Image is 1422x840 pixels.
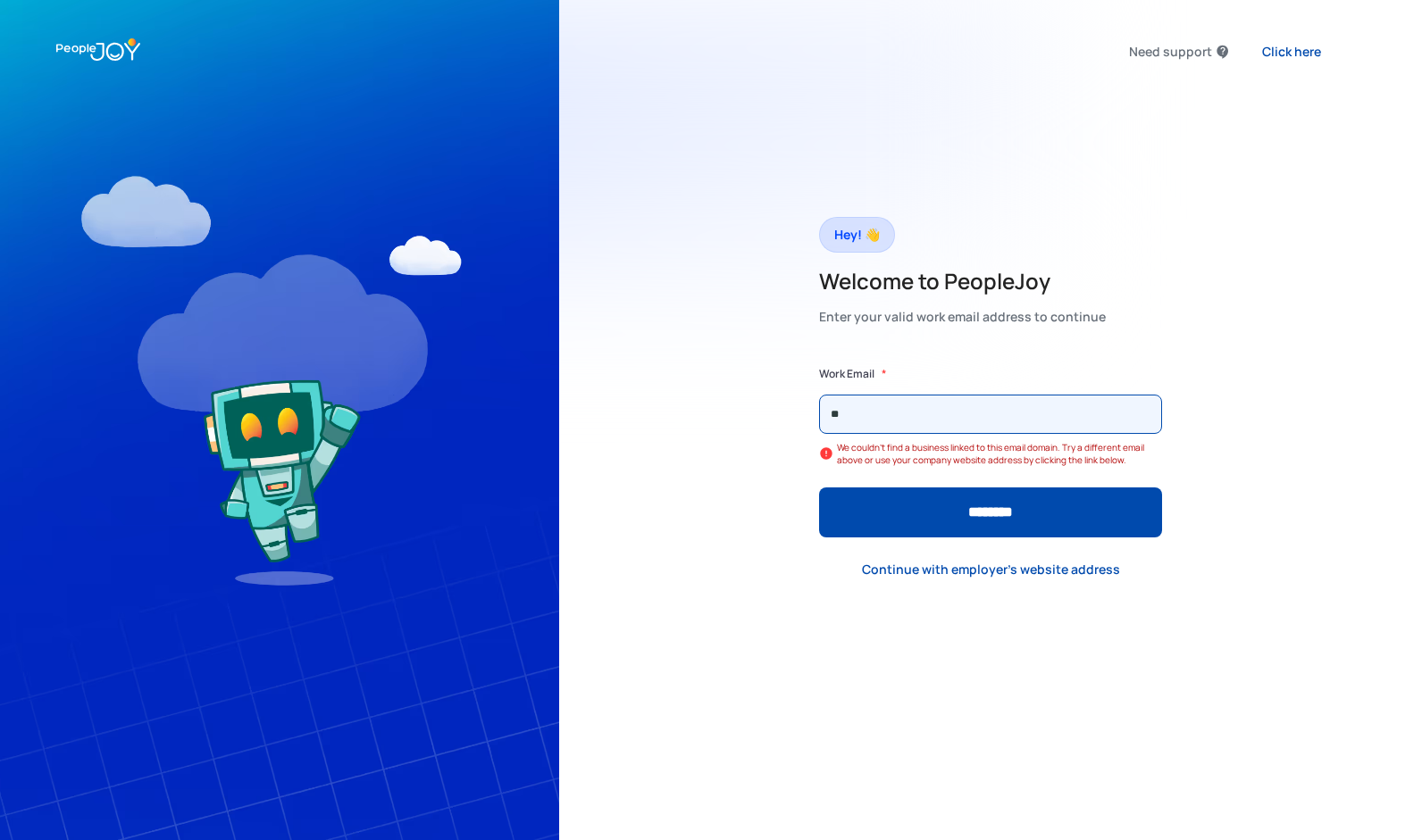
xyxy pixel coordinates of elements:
[1129,39,1212,64] div: Need support
[834,222,880,247] div: Hey! 👋
[819,267,1106,295] h2: Welcome to PeopleJoy
[862,561,1120,578] div: Continue with employer's website address
[819,365,1162,537] form: Form
[819,365,874,383] label: Work Email
[1262,43,1321,61] div: Click here
[819,304,1106,329] div: Enter your valid work email address to continue
[837,441,1162,466] div: We couldn't find a business linked to this email domain. Try a different email above or use your ...
[848,551,1134,587] a: Continue with employer's website address
[1248,34,1335,71] a: Click here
